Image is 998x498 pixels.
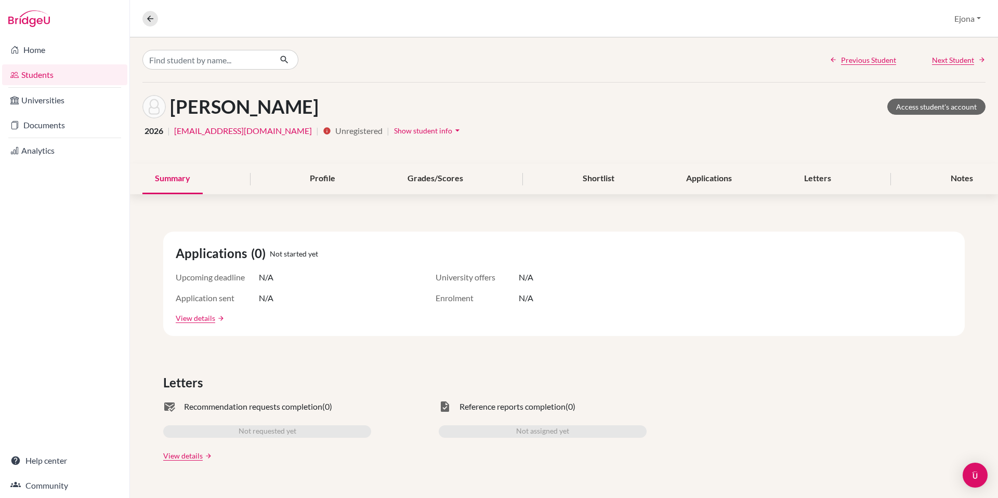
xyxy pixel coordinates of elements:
span: Show student info [394,126,452,135]
span: N/A [519,271,533,284]
span: (0) [566,400,575,413]
a: View details [163,450,203,461]
i: arrow_drop_down [452,125,463,136]
span: Upcoming deadline [176,271,259,284]
span: | [167,125,170,137]
a: Previous Student [830,55,896,65]
span: Recommendation requests completion [184,400,322,413]
span: mark_email_read [163,400,176,413]
a: Universities [2,90,127,111]
span: Reference reports completion [459,400,566,413]
span: University offers [436,271,519,284]
button: Show student infoarrow_drop_down [393,123,463,139]
a: arrow_forward [215,315,225,322]
div: Applications [674,164,744,194]
a: Community [2,475,127,496]
span: Not assigned yet [516,425,569,438]
div: Notes [938,164,986,194]
a: Documents [2,115,127,136]
span: Application sent [176,292,259,304]
span: N/A [259,271,273,284]
span: 2026 [145,125,163,137]
img: Marika Fujikawa's avatar [142,95,166,118]
span: | [387,125,389,137]
span: N/A [519,292,533,304]
a: Analytics [2,140,127,161]
a: Access student's account [887,99,986,115]
a: Help center [2,450,127,471]
span: | [316,125,319,137]
div: Open Intercom Messenger [963,463,988,488]
span: Unregistered [335,125,383,137]
span: Previous Student [841,55,896,65]
span: task [439,400,451,413]
div: Shortlist [570,164,627,194]
a: Next Student [932,55,986,65]
img: Bridge-U [8,10,50,27]
div: Letters [792,164,844,194]
i: info [323,127,331,135]
a: arrow_forward [203,452,212,460]
a: Students [2,64,127,85]
a: [EMAIL_ADDRESS][DOMAIN_NAME] [174,125,312,137]
span: (0) [251,244,270,263]
div: Summary [142,164,203,194]
input: Find student by name... [142,50,271,70]
div: Grades/Scores [395,164,476,194]
span: Enrolment [436,292,519,304]
span: N/A [259,292,273,304]
a: Home [2,39,127,60]
a: View details [176,313,215,324]
span: (0) [322,400,332,413]
h1: [PERSON_NAME] [170,96,319,118]
span: Letters [163,373,207,392]
span: Applications [176,244,251,263]
span: Not started yet [270,248,318,259]
span: Not requested yet [239,425,296,438]
button: Ejona [950,9,986,29]
div: Profile [297,164,348,194]
span: Next Student [932,55,974,65]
